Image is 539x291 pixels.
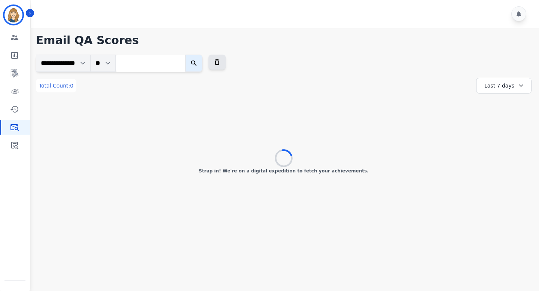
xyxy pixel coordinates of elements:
[199,168,369,174] p: Strap in! We're on a digital expedition to fetch your achievements.
[36,34,532,47] h1: Email QA Scores
[476,78,532,94] div: Last 7 days
[4,6,22,24] img: Bordered avatar
[70,83,73,89] span: 0
[36,79,76,92] div: Total Count:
